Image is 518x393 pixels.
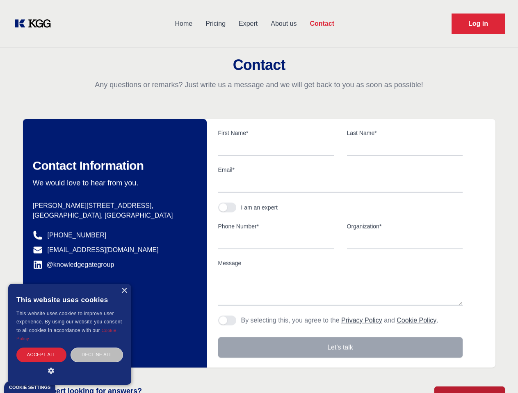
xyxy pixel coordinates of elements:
[241,203,278,212] div: I am an expert
[48,230,107,240] a: [PHONE_NUMBER]
[121,288,127,294] div: Close
[241,316,438,325] p: By selecting this, you agree to the and .
[33,260,114,270] a: @knowledgegategroup
[199,13,232,34] a: Pricing
[33,201,194,211] p: [PERSON_NAME][STREET_ADDRESS],
[16,348,66,362] div: Accept all
[10,80,508,90] p: Any questions or remarks? Just write us a message and we will get back to you as soon as possible!
[48,245,159,255] a: [EMAIL_ADDRESS][DOMAIN_NAME]
[10,57,508,73] h2: Contact
[232,13,264,34] a: Expert
[33,178,194,188] p: We would love to hear from you.
[9,385,50,390] div: Cookie settings
[16,328,116,341] a: Cookie Policy
[218,166,463,174] label: Email*
[218,337,463,358] button: Let's talk
[13,17,57,30] a: KOL Knowledge Platform: Talk to Key External Experts (KEE)
[33,211,194,221] p: [GEOGRAPHIC_DATA], [GEOGRAPHIC_DATA]
[452,14,505,34] a: Request Demo
[218,259,463,267] label: Message
[218,222,334,230] label: Phone Number*
[347,129,463,137] label: Last Name*
[71,348,123,362] div: Decline all
[218,129,334,137] label: First Name*
[477,354,518,393] iframe: Chat Widget
[16,290,123,309] div: This website uses cookies
[168,13,199,34] a: Home
[16,311,122,333] span: This website uses cookies to improve user experience. By using our website you consent to all coo...
[303,13,341,34] a: Contact
[264,13,303,34] a: About us
[347,222,463,230] label: Organization*
[33,158,194,173] h2: Contact Information
[341,317,382,324] a: Privacy Policy
[397,317,436,324] a: Cookie Policy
